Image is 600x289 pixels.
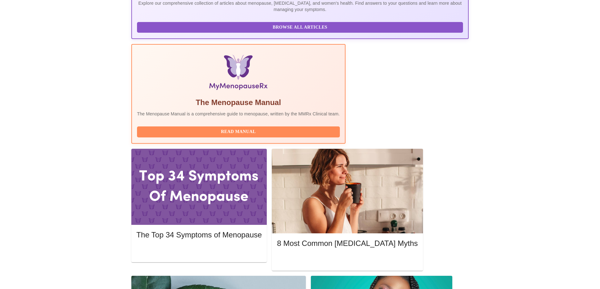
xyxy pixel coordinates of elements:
img: Menopause Manual [169,55,307,92]
span: Read Manual [143,128,334,136]
a: Read Manual [137,129,341,134]
a: Read More [136,248,263,253]
button: Read More [136,246,262,257]
button: Browse All Articles [137,22,463,33]
button: Read More [277,254,418,265]
span: Read More [143,247,255,255]
span: Read More [283,256,411,264]
button: Read Manual [137,126,340,137]
h5: 8 Most Common [MEDICAL_DATA] Myths [277,238,418,248]
span: Browse All Articles [143,24,457,31]
a: Read More [277,257,419,262]
h5: The Top 34 Symptoms of Menopause [136,230,262,240]
h5: The Menopause Manual [137,97,340,108]
p: The Menopause Manual is a comprehensive guide to menopause, written by the MMRx Clinical team. [137,111,340,117]
a: Browse All Articles [137,24,465,30]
